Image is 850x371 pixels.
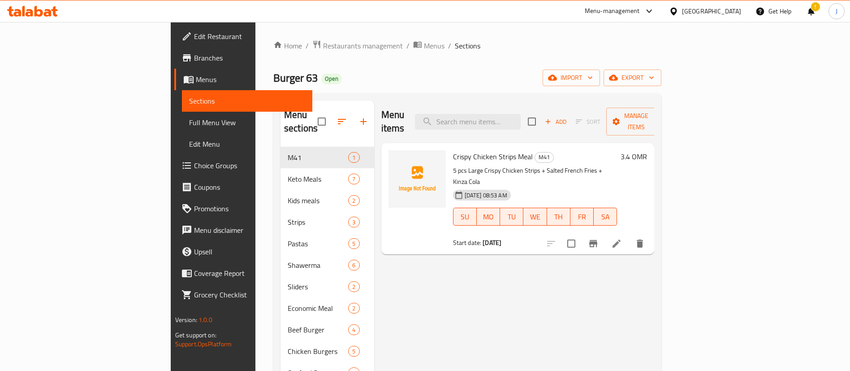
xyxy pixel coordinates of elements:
[349,304,359,313] span: 2
[321,75,342,83] span: Open
[457,210,473,223] span: SU
[381,108,405,135] h2: Menu items
[543,70,600,86] button: import
[194,31,306,42] span: Edit Restaurant
[280,340,374,362] div: Chicken Burgers5
[353,111,374,132] button: Add section
[280,254,374,276] div: Shawerma6
[194,160,306,171] span: Choice Groups
[323,40,403,51] span: Restaurants management
[574,210,590,223] span: FR
[198,314,212,326] span: 1.0.0
[174,284,313,306] a: Grocery Checklist
[348,303,359,314] div: items
[280,276,374,297] div: Sliders2
[606,108,666,135] button: Manage items
[288,217,348,227] div: Strips
[562,234,581,253] span: Select to update
[189,139,306,149] span: Edit Menu
[280,190,374,211] div: Kids meals2
[196,74,306,85] span: Menus
[597,210,613,223] span: SA
[288,152,348,163] span: M41
[504,210,520,223] span: TU
[174,262,313,284] a: Coverage Report
[480,210,496,223] span: MO
[629,233,651,254] button: delete
[288,281,348,292] div: Sliders
[280,211,374,233] div: Strips3
[621,150,647,163] h6: 3.4 OMR
[424,40,444,51] span: Menus
[312,40,403,52] a: Restaurants management
[288,238,348,249] span: Pastas
[280,233,374,254] div: Pastas5
[273,68,318,88] span: Burger 63
[611,72,654,83] span: export
[541,115,570,129] button: Add
[194,52,306,63] span: Branches
[453,165,617,188] p: 5 pcs Large Crispy Chicken Strips + Salted French Fries + Kinza Cola
[174,198,313,219] a: Promotions
[194,246,306,257] span: Upsell
[288,260,348,271] span: Shawerma
[461,191,511,200] span: [DATE] 08:53 AM
[288,174,348,184] span: Keto Meals
[280,168,374,190] div: Keto Meals7
[280,147,374,168] div: M411
[349,175,359,183] span: 7
[174,241,313,262] a: Upsell
[349,153,359,162] span: 1
[321,74,342,84] div: Open
[483,237,501,249] b: [DATE]
[348,281,359,292] div: items
[348,324,359,335] div: items
[175,338,232,350] a: Support.OpsPlatform
[594,208,617,226] button: SA
[194,268,306,279] span: Coverage Report
[413,40,444,52] a: Menus
[523,208,547,226] button: WE
[682,6,741,16] div: [GEOGRAPHIC_DATA]
[349,218,359,227] span: 3
[613,110,659,133] span: Manage items
[189,96,306,106] span: Sections
[448,40,451,51] li: /
[174,26,313,47] a: Edit Restaurant
[174,219,313,241] a: Menu disclaimer
[570,208,594,226] button: FR
[547,208,570,226] button: TH
[585,6,640,17] div: Menu-management
[453,208,477,226] button: SU
[174,155,313,176] a: Choice Groups
[836,6,837,16] span: J
[189,117,306,128] span: Full Menu View
[455,40,480,51] span: Sections
[288,324,348,335] span: Beef Burger
[194,289,306,300] span: Grocery Checklist
[349,196,359,205] span: 2
[288,303,348,314] span: Economic Meal
[174,69,313,90] a: Menus
[349,347,359,356] span: 5
[348,346,359,357] div: items
[453,237,482,249] span: Start date:
[500,208,523,226] button: TU
[348,260,359,271] div: items
[349,283,359,291] span: 2
[388,150,446,208] img: Crispy Chicken Strips Meal
[194,182,306,192] span: Coupons
[349,261,359,270] span: 6
[280,319,374,340] div: Beef Burger4
[535,152,554,163] div: M41
[604,70,661,86] button: export
[551,210,567,223] span: TH
[288,195,348,206] span: Kids meals
[280,297,374,319] div: Economic Meal2
[182,133,313,155] a: Edit Menu
[288,346,348,357] div: Chicken Burgers
[194,203,306,214] span: Promotions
